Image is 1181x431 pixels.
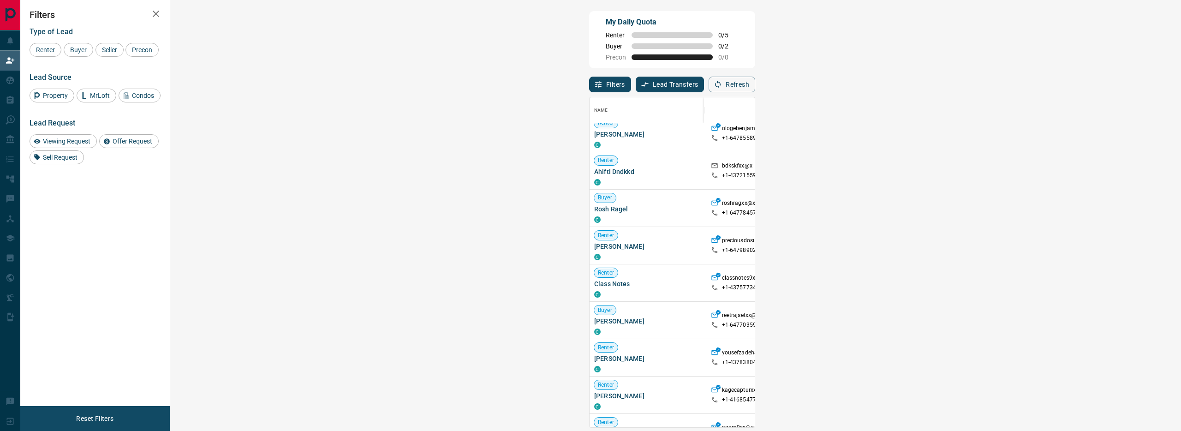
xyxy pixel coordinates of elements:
[594,167,702,176] span: Ahifti Dndkkd
[594,269,618,277] span: Renter
[594,179,601,186] div: condos.ca
[30,9,161,20] h2: Filters
[722,321,762,329] p: +1- 64770359xx
[636,77,704,92] button: Lead Transfers
[70,411,119,426] button: Reset Filters
[718,31,739,39] span: 0 / 5
[40,92,71,99] span: Property
[718,42,739,50] span: 0 / 2
[594,366,601,372] div: condos.ca
[30,89,74,102] div: Property
[30,27,73,36] span: Type of Lead
[722,162,752,172] p: bdkskfxx@x
[722,209,762,217] p: +1- 64778457xx
[30,134,97,148] div: Viewing Request
[40,138,94,145] span: Viewing Request
[30,73,72,82] span: Lead Source
[606,31,626,39] span: Renter
[722,284,762,292] p: +1- 43757734xx
[594,291,601,298] div: condos.ca
[64,43,93,57] div: Buyer
[709,77,755,92] button: Refresh
[722,311,759,321] p: reetrajsetxx@x
[594,254,601,260] div: condos.ca
[722,274,766,284] p: classnotes9xx@x
[33,46,58,54] span: Renter
[30,119,75,127] span: Lead Request
[30,43,61,57] div: Renter
[590,97,706,123] div: Name
[722,349,773,359] p: yousefzadehalxx@x
[594,391,702,401] span: [PERSON_NAME]
[594,306,616,314] span: Buyer
[594,403,601,410] div: condos.ca
[129,92,157,99] span: Condos
[594,344,618,352] span: Renter
[594,97,608,123] div: Name
[594,279,702,288] span: Class Notes
[30,150,84,164] div: Sell Request
[99,46,120,54] span: Seller
[594,381,618,389] span: Renter
[109,138,155,145] span: Offer Request
[594,156,618,164] span: Renter
[40,154,81,161] span: Sell Request
[722,386,764,396] p: kagecapturxx@x
[589,77,631,92] button: Filters
[77,89,116,102] div: MrLoft
[594,232,618,239] span: Renter
[606,42,626,50] span: Buyer
[594,119,618,127] span: Renter
[87,92,113,99] span: MrLoft
[606,17,739,28] p: My Daily Quota
[594,329,601,335] div: condos.ca
[125,43,159,57] div: Precon
[594,142,601,148] div: condos.ca
[722,359,762,366] p: +1- 43783804xx
[722,396,762,404] p: +1- 41685477xx
[67,46,90,54] span: Buyer
[722,134,762,142] p: +1- 64785589xx
[129,46,155,54] span: Precon
[594,204,702,214] span: Rosh Ragel
[722,125,780,134] p: ologebenjamin20xx@x
[594,419,618,426] span: Renter
[718,54,739,61] span: 0 / 0
[594,317,702,326] span: [PERSON_NAME]
[99,134,159,148] div: Offer Request
[722,199,755,209] p: roshragxx@x
[594,130,702,139] span: [PERSON_NAME]
[594,354,702,363] span: [PERSON_NAME]
[722,237,781,246] p: preciousdosunmuxx@x
[594,194,616,202] span: Buyer
[722,172,762,180] p: +1- 43721559xx
[722,246,762,254] p: +1- 64798902xx
[594,216,601,223] div: condos.ca
[594,242,702,251] span: [PERSON_NAME]
[606,54,626,61] span: Precon
[119,89,161,102] div: Condos
[95,43,124,57] div: Seller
